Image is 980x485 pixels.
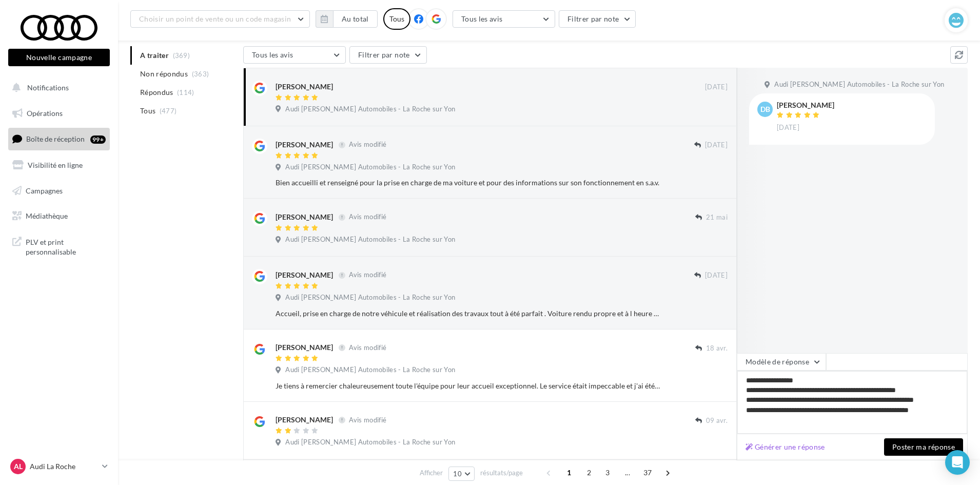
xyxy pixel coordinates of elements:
[252,50,293,59] span: Tous les avis
[705,141,728,150] span: [DATE]
[945,450,970,475] div: Open Intercom Messenger
[6,154,112,176] a: Visibilité en ligne
[285,365,455,375] span: Audi [PERSON_NAME] Automobiles - La Roche sur Yon
[706,344,728,353] span: 18 avr.
[6,180,112,202] a: Campagnes
[6,205,112,227] a: Médiathèque
[6,77,108,99] button: Notifications
[619,464,636,481] span: ...
[453,10,555,28] button: Tous les avis
[6,231,112,261] a: PLV et print personnalisable
[706,416,728,425] span: 09 avr.
[884,438,963,456] button: Poster ma réponse
[737,353,826,371] button: Modèle de réponse
[561,464,577,481] span: 1
[581,464,597,481] span: 2
[139,14,291,23] span: Choisir un point de vente ou un code magasin
[130,10,310,28] button: Choisir un point de vente ou un code magasin
[276,140,333,150] div: [PERSON_NAME]
[480,468,523,478] span: résultats/page
[26,134,85,143] span: Boîte de réception
[90,135,106,144] div: 99+
[8,457,110,476] a: AL Audi La Roche
[285,163,455,172] span: Audi [PERSON_NAME] Automobiles - La Roche sur Yon
[276,212,333,222] div: [PERSON_NAME]
[177,88,194,96] span: (114)
[160,107,177,115] span: (477)
[27,109,63,118] span: Opérations
[276,308,661,319] div: Accueil, prise en charge de notre véhicule et réalisation des travaux tout à été parfait . Voitur...
[30,461,98,472] p: Audi La Roche
[461,14,503,23] span: Tous les avis
[349,343,386,352] span: Avis modifié
[777,123,799,132] span: [DATE]
[349,141,386,149] span: Avis modifié
[192,70,209,78] span: (363)
[276,415,333,425] div: [PERSON_NAME]
[8,49,110,66] button: Nouvelle campagne
[276,381,661,391] div: Je tiens à remercier chaleureusement toute l'équipe pour leur accueil exceptionnel. Le service ét...
[349,271,386,279] span: Avis modifié
[774,80,944,89] span: Audi [PERSON_NAME] Automobiles - La Roche sur Yon
[706,213,728,222] span: 21 mai
[26,211,68,220] span: Médiathèque
[140,106,155,116] span: Tous
[559,10,636,28] button: Filtrer par note
[28,161,83,169] span: Visibilité en ligne
[599,464,616,481] span: 3
[420,468,443,478] span: Afficher
[276,82,333,92] div: [PERSON_NAME]
[276,342,333,353] div: [PERSON_NAME]
[448,467,475,481] button: 10
[349,416,386,424] span: Avis modifié
[6,103,112,124] a: Opérations
[349,213,386,221] span: Avis modifié
[349,46,427,64] button: Filtrer par note
[741,441,829,453] button: Générer une réponse
[27,83,69,92] span: Notifications
[14,461,23,472] span: AL
[639,464,656,481] span: 37
[285,293,455,302] span: Audi [PERSON_NAME] Automobiles - La Roche sur Yon
[333,10,378,28] button: Au total
[760,104,770,114] span: DB
[276,178,661,188] div: Bien accueilli et renseigné pour la prise en charge de ma voiture et pour des informations sur so...
[140,69,188,79] span: Non répondus
[26,235,106,257] span: PLV et print personnalisable
[285,438,455,447] span: Audi [PERSON_NAME] Automobiles - La Roche sur Yon
[316,10,378,28] button: Au total
[276,270,333,280] div: [PERSON_NAME]
[777,102,834,109] div: [PERSON_NAME]
[383,8,410,30] div: Tous
[140,87,173,98] span: Répondus
[6,128,112,150] a: Boîte de réception99+
[453,470,462,478] span: 10
[26,186,63,195] span: Campagnes
[285,105,455,114] span: Audi [PERSON_NAME] Automobiles - La Roche sur Yon
[705,271,728,280] span: [DATE]
[285,235,455,244] span: Audi [PERSON_NAME] Automobiles - La Roche sur Yon
[705,83,728,92] span: [DATE]
[243,46,346,64] button: Tous les avis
